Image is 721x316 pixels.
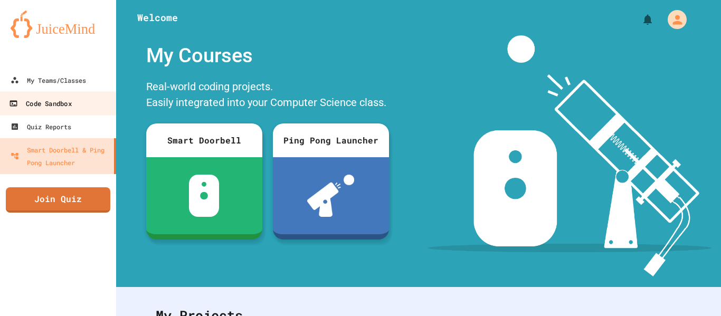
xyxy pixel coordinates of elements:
[622,11,657,28] div: My Notifications
[146,123,262,157] div: Smart Doorbell
[11,143,110,169] div: Smart Doorbell & Ping Pong Launcher
[11,120,71,133] div: Quiz Reports
[6,187,110,213] a: Join Quiz
[189,175,219,217] img: sdb-white.svg
[428,35,711,276] img: banner-image-my-projects.png
[273,123,389,157] div: Ping Pong Launcher
[141,76,394,116] div: Real-world coding projects. Easily integrated into your Computer Science class.
[141,35,394,76] div: My Courses
[11,11,106,38] img: logo-orange.svg
[307,175,354,217] img: ppl-with-ball.png
[11,74,86,87] div: My Teams/Classes
[9,97,71,110] div: Code Sandbox
[657,7,689,32] div: My Account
